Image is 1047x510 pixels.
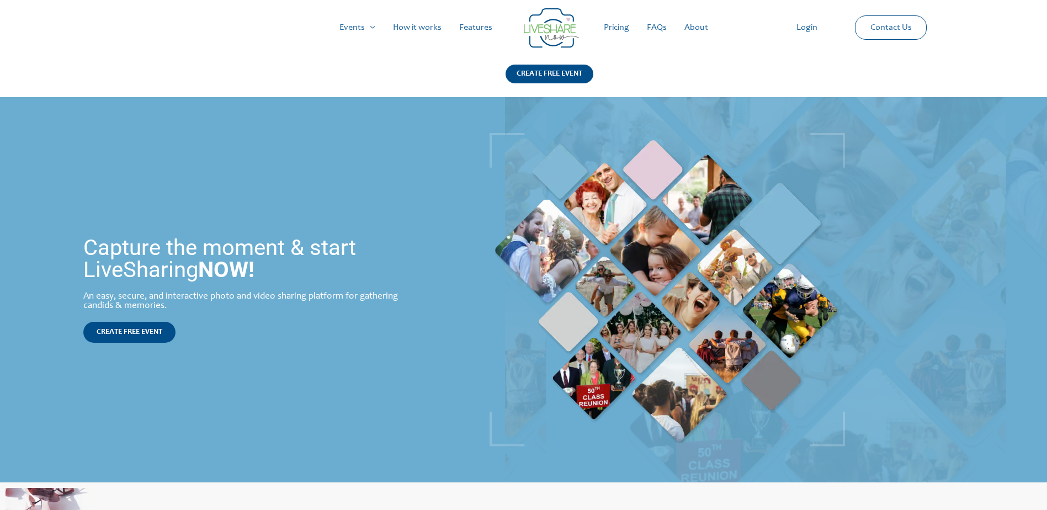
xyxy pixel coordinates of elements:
a: CREATE FREE EVENT [506,65,593,97]
div: An easy, secure, and interactive photo and video sharing platform for gathering candids & memories. [83,292,418,311]
a: Events [331,10,384,45]
a: Pricing [595,10,638,45]
a: Features [450,10,501,45]
strong: NOW! [198,257,254,283]
a: About [676,10,717,45]
a: How it works [384,10,450,45]
img: LiveShare logo - Capture & Share Event Memories [524,8,579,48]
a: Contact Us [862,16,921,39]
div: CREATE FREE EVENT [506,65,593,83]
h1: Capture the moment & start LiveSharing [83,237,418,281]
nav: Site Navigation [19,10,1028,45]
a: CREATE FREE EVENT [83,322,176,343]
span: CREATE FREE EVENT [97,328,162,336]
img: Live Photobooth [490,133,845,447]
a: Login [788,10,826,45]
a: FAQs [638,10,676,45]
